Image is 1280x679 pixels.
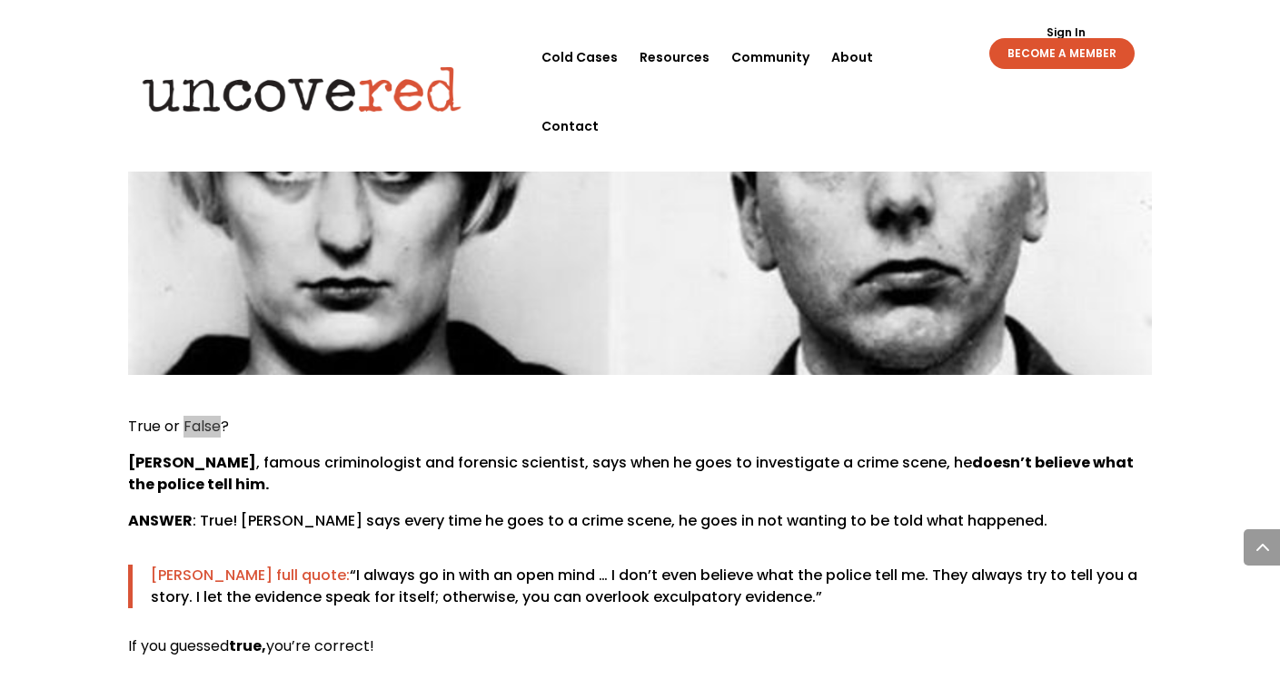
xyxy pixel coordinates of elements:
a: BECOME A MEMBER [989,38,1135,69]
span: True or False? [128,416,229,437]
span: If you guessed you’re correct! [128,635,374,656]
p: , famous criminologist and forensic scientist, says when he goes to investigate a crime scene, he [128,452,1152,510]
a: Community [731,23,809,92]
strong: true, [229,635,266,656]
a: About [831,23,873,92]
p: : True! [PERSON_NAME] says every time he goes to a crime scene, he goes in not wanting to be told... [128,510,1152,546]
b: doesn’t believe what the police tell him. [128,452,1134,495]
img: Uncovered logo [127,54,477,124]
a: Resources [640,23,709,92]
b: [PERSON_NAME] [128,452,256,473]
p: “I always go in with an open mind … I don’t even believe what the police tell me. They always try... [151,565,1152,608]
a: Sign In [1037,27,1096,38]
strong: ANSWER [128,510,193,531]
a: Contact [541,92,599,161]
a: [PERSON_NAME] full quote: [151,565,350,586]
a: Cold Cases [541,23,618,92]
